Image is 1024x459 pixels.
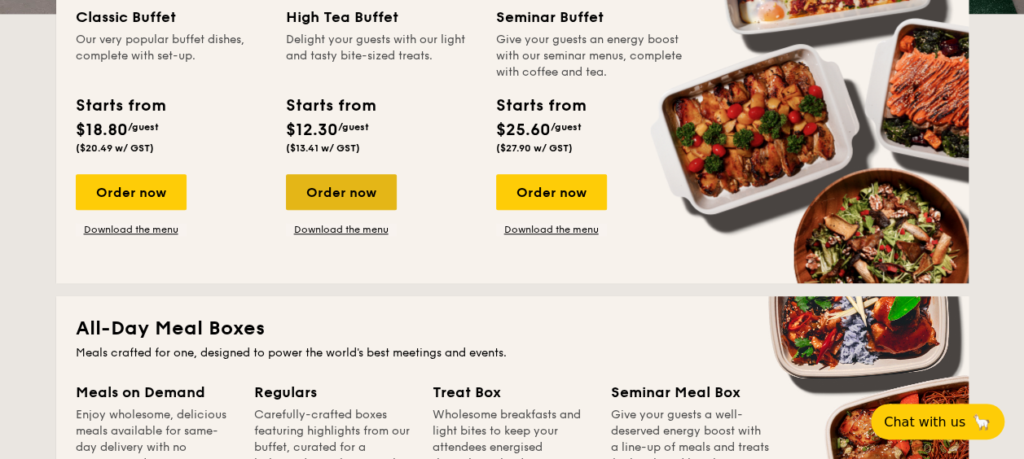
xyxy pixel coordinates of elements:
span: ($13.41 w/ GST) [286,142,360,154]
div: Order now [76,174,187,210]
div: High Tea Buffet [286,6,477,28]
a: Download the menu [496,223,607,236]
div: Order now [496,174,607,210]
div: Give your guests an energy boost with our seminar menus, complete with coffee and tea. [496,32,687,81]
div: Meals crafted for one, designed to power the world's best meetings and events. [76,345,949,361]
span: /guest [338,121,369,133]
div: Delight your guests with our light and tasty bite-sized treats. [286,32,477,81]
h2: All-Day Meal Boxes [76,316,949,342]
span: ($27.90 w/ GST) [496,142,573,154]
div: Treat Box [433,381,591,404]
div: Seminar Meal Box [611,381,770,404]
div: Meals on Demand [76,381,235,404]
span: $18.80 [76,120,128,140]
span: $25.60 [496,120,551,140]
span: $12.30 [286,120,338,140]
button: Chat with us🦙 [871,404,1004,439]
div: Our very popular buffet dishes, complete with set-up. [76,32,266,81]
span: /guest [551,121,582,133]
span: ($20.49 w/ GST) [76,142,154,154]
span: 🦙 [972,413,991,431]
div: Order now [286,174,397,210]
div: Regulars [254,381,413,404]
a: Download the menu [286,223,397,236]
div: Seminar Buffet [496,6,687,28]
div: Starts from [286,94,375,118]
div: Starts from [496,94,585,118]
span: Chat with us [884,414,965,430]
span: /guest [128,121,159,133]
div: Starts from [76,94,165,118]
div: Classic Buffet [76,6,266,28]
a: Download the menu [76,223,187,236]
